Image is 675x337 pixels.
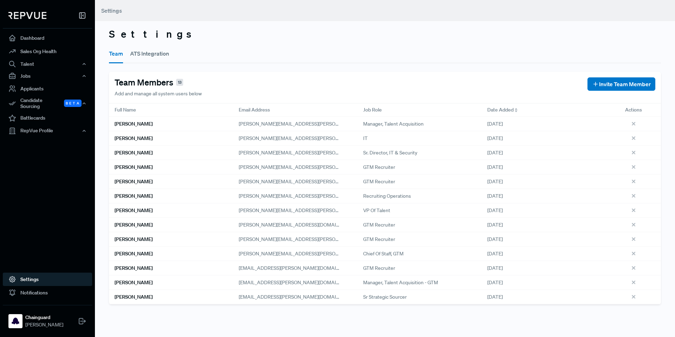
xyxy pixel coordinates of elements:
span: [PERSON_NAME][EMAIL_ADDRESS][PERSON_NAME][DOMAIN_NAME] [239,135,395,141]
span: [EMAIL_ADDRESS][PERSON_NAME][DOMAIN_NAME] [239,279,357,286]
h6: [PERSON_NAME] [115,208,153,214]
div: [DATE] [482,131,606,146]
h6: [PERSON_NAME] [115,135,153,141]
span: GTM Recruiter [363,178,395,185]
h6: [PERSON_NAME] [115,150,153,156]
a: Dashboard [3,31,92,45]
div: [DATE] [482,189,606,203]
h3: Settings [109,28,661,40]
div: [DATE] [482,160,606,174]
a: ChainguardChainguard[PERSON_NAME] [3,305,92,331]
button: Jobs [3,70,92,82]
a: Settings [3,273,92,286]
div: [DATE] [482,290,606,304]
span: [PERSON_NAME][EMAIL_ADDRESS][PERSON_NAME][DOMAIN_NAME] [239,193,395,199]
span: Job Role [363,106,382,114]
div: [DATE] [482,275,606,290]
div: [DATE] [482,218,606,232]
div: [DATE] [482,146,606,160]
a: Notifications [3,286,92,299]
span: Recruiting Operations [363,192,411,200]
button: Team [109,44,123,63]
h6: [PERSON_NAME] [115,280,153,286]
span: [PERSON_NAME][EMAIL_ADDRESS][PERSON_NAME][DOMAIN_NAME] [239,150,395,156]
span: Settings [101,7,122,14]
span: Invite Team Member [599,80,651,88]
span: Beta [64,100,82,107]
span: Sr. Director, IT & Security [363,149,417,157]
a: Applicants [3,82,92,95]
span: Manager, Talent Acquisition - GTM [363,279,438,286]
p: Add and manage all system users below [115,90,202,97]
h6: [PERSON_NAME] [115,222,153,228]
h4: Team Members [115,77,173,88]
button: Talent [3,58,92,70]
div: [DATE] [482,203,606,218]
button: Candidate Sourcing Beta [3,95,92,112]
div: Candidate Sourcing [3,95,92,112]
div: Toggle SortBy [482,103,606,117]
div: [DATE] [482,174,606,189]
span: GTM Recruiter [363,164,395,171]
span: [PERSON_NAME][EMAIL_ADDRESS][PERSON_NAME][DOMAIN_NAME] [239,121,395,127]
span: [PERSON_NAME][EMAIL_ADDRESS][DOMAIN_NAME] [239,222,357,228]
span: GTM Recruiter [363,236,395,243]
a: Battlecards [3,112,92,125]
h6: [PERSON_NAME] [115,164,153,170]
img: Chainguard [10,316,21,327]
strong: Chainguard [25,314,63,321]
span: [PERSON_NAME][EMAIL_ADDRESS][PERSON_NAME][DOMAIN_NAME] [239,250,395,257]
span: 13 [176,79,183,86]
span: Date Added [487,106,514,114]
span: Actions [625,106,642,114]
div: [DATE] [482,232,606,247]
h6: [PERSON_NAME] [115,121,153,127]
span: GTM Recruiter [363,265,395,272]
h6: [PERSON_NAME] [115,294,153,300]
span: IT [363,135,368,142]
span: [PERSON_NAME][EMAIL_ADDRESS][PERSON_NAME][DOMAIN_NAME] [239,178,395,185]
h6: [PERSON_NAME] [115,236,153,242]
span: [EMAIL_ADDRESS][PERSON_NAME][DOMAIN_NAME] [239,265,357,271]
a: Sales Org Health [3,45,92,58]
div: [DATE] [482,117,606,131]
span: Full Name [115,106,136,114]
span: Manager, Talent Acquisition [363,120,424,128]
div: [DATE] [482,261,606,275]
span: [PERSON_NAME][EMAIL_ADDRESS][PERSON_NAME][DOMAIN_NAME] [239,236,395,242]
h6: [PERSON_NAME] [115,265,153,271]
span: Sr Strategic Sourcer [363,293,407,301]
span: Chief of Staff, GTM [363,250,404,257]
img: RepVue [8,12,46,19]
h6: [PERSON_NAME] [115,179,153,185]
span: [PERSON_NAME][EMAIL_ADDRESS][PERSON_NAME][DOMAIN_NAME] [239,164,395,170]
h6: [PERSON_NAME] [115,251,153,257]
h6: [PERSON_NAME] [115,193,153,199]
span: [EMAIL_ADDRESS][PERSON_NAME][DOMAIN_NAME] [239,294,357,300]
span: [PERSON_NAME][EMAIL_ADDRESS][PERSON_NAME][DOMAIN_NAME] [239,207,395,214]
div: [DATE] [482,247,606,261]
span: GTM Recruiter [363,221,395,229]
span: Email Address [239,106,270,114]
span: VP of Talent [363,207,390,214]
button: Invite Team Member [587,77,655,91]
button: RepVue Profile [3,125,92,137]
button: ATS Integration [130,44,169,63]
span: [PERSON_NAME] [25,321,63,329]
